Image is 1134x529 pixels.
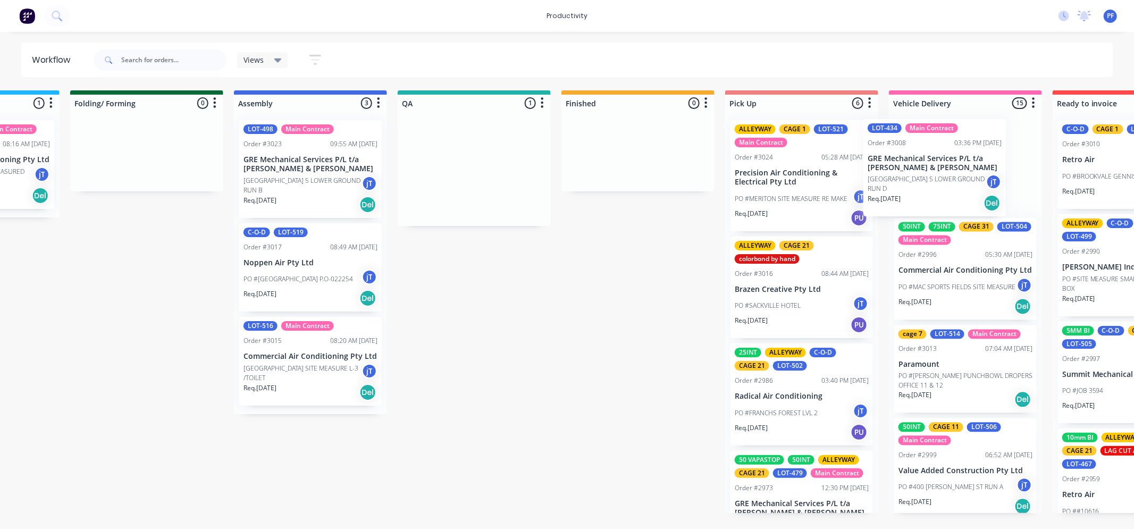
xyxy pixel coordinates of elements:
[541,8,593,24] div: productivity
[32,54,75,66] div: Workflow
[243,54,264,65] span: Views
[121,49,226,71] input: Search for orders...
[1107,11,1114,21] span: PF
[19,8,35,24] img: Factory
